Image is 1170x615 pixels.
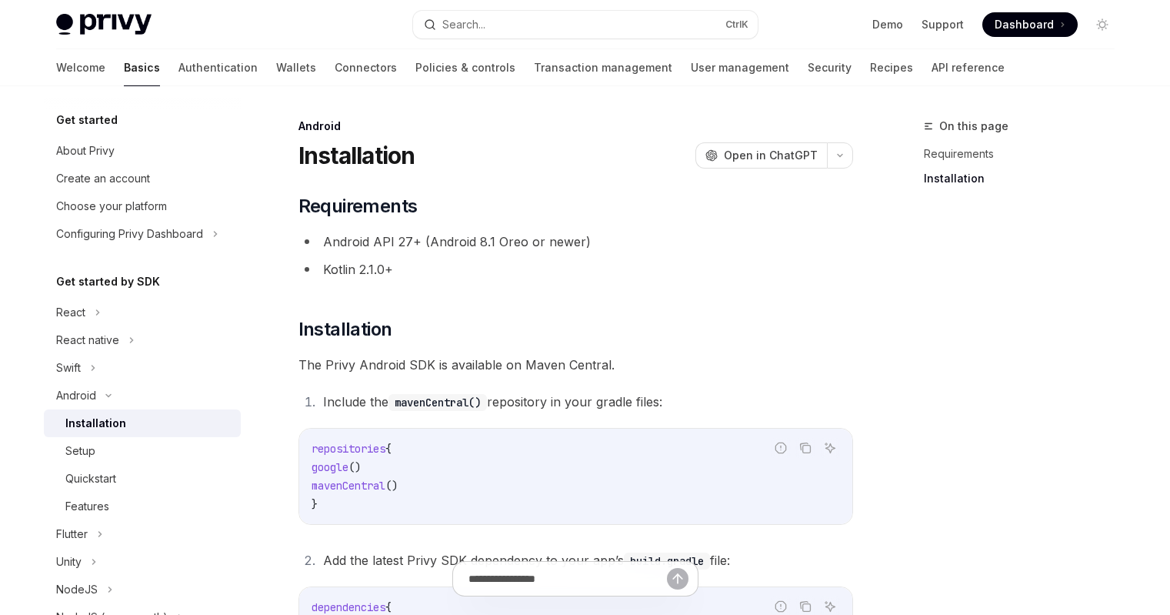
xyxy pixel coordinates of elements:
[124,49,160,86] a: Basics
[44,437,241,465] a: Setup
[348,460,361,474] span: ()
[44,354,241,382] button: Swift
[335,49,397,86] a: Connectors
[56,386,96,405] div: Android
[276,49,316,86] a: Wallets
[995,17,1054,32] span: Dashboard
[44,409,241,437] a: Installation
[872,17,903,32] a: Demo
[298,194,418,219] span: Requirements
[298,354,853,376] span: The Privy Android SDK is available on Maven Central.
[56,197,167,216] div: Choose your platform
[691,49,789,86] a: User management
[56,14,152,35] img: light logo
[56,525,88,543] div: Flutter
[56,359,81,377] div: Swift
[44,382,241,409] button: Android
[65,497,109,516] div: Features
[44,548,241,576] button: Unity
[312,479,385,493] span: mavenCentral
[870,49,913,86] a: Recipes
[924,142,1127,166] a: Requirements
[56,580,98,599] div: NodeJS
[65,470,116,488] div: Quickstart
[808,49,852,86] a: Security
[56,111,118,129] h5: Get started
[695,142,827,169] button: Open in ChatGPT
[56,49,105,86] a: Welcome
[44,299,241,326] button: React
[298,259,853,280] li: Kotlin 2.1.0+
[924,166,1127,191] a: Installation
[178,49,258,86] a: Authentication
[65,442,95,460] div: Setup
[44,192,241,220] a: Choose your platform
[413,11,758,38] button: Search...CtrlK
[725,18,748,31] span: Ctrl K
[312,460,348,474] span: google
[298,119,853,134] div: Android
[468,562,667,596] input: Ask a question...
[932,49,1005,86] a: API reference
[385,442,392,456] span: {
[318,391,853,413] li: Include the repository in your gradle files:
[318,550,853,571] li: Add the latest Privy SDK dependency to your app’s file:
[298,317,392,342] span: Installation
[442,15,485,34] div: Search...
[534,49,672,86] a: Transaction management
[65,414,126,433] div: Installation
[44,520,241,548] button: Flutter
[56,225,203,243] div: Configuring Privy Dashboard
[44,137,241,165] a: About Privy
[667,568,688,590] button: Send message
[298,231,853,252] li: Android API 27+ (Android 8.1 Oreo or newer)
[982,12,1078,37] a: Dashboard
[385,479,398,493] span: ()
[56,331,119,349] div: React native
[298,142,415,169] h1: Installation
[624,553,710,570] code: build.gradle
[56,553,82,571] div: Unity
[56,169,150,188] div: Create an account
[415,49,515,86] a: Policies & controls
[56,142,115,160] div: About Privy
[44,576,241,603] button: NodeJS
[312,497,318,511] span: }
[388,394,487,411] code: mavenCentral()
[44,465,241,493] a: Quickstart
[795,438,815,458] button: Copy the contents from the code block
[820,438,840,458] button: Ask AI
[44,220,241,248] button: Configuring Privy Dashboard
[771,438,791,458] button: Report incorrect code
[312,442,385,456] span: repositories
[724,148,818,163] span: Open in ChatGPT
[44,326,241,354] button: React native
[1090,12,1115,37] button: Toggle dark mode
[44,165,241,192] a: Create an account
[44,493,241,520] a: Features
[939,117,1008,135] span: On this page
[922,17,964,32] a: Support
[56,303,85,322] div: React
[56,272,160,291] h5: Get started by SDK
